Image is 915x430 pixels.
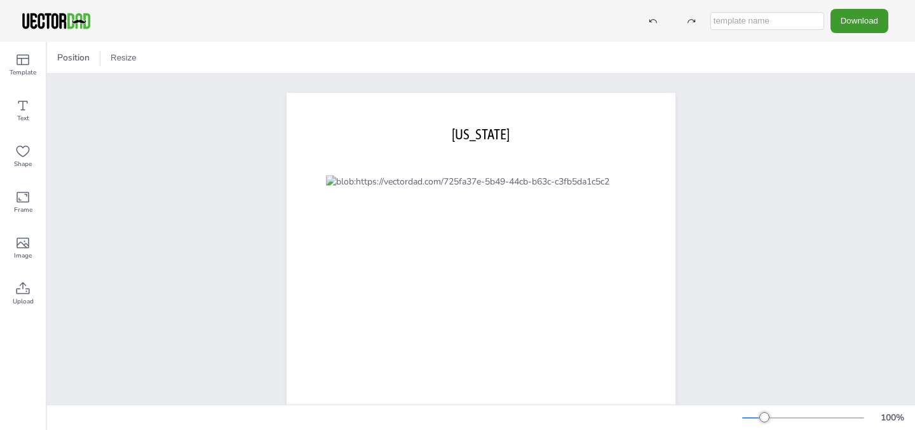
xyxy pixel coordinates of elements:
span: Template [10,67,36,78]
img: VectorDad-1.png [20,11,92,31]
button: Resize [105,48,142,68]
span: Text [17,113,29,123]
input: template name [710,12,824,30]
span: Frame [14,205,32,215]
span: [US_STATE] [452,126,510,142]
span: Shape [14,159,32,169]
span: Image [14,251,32,261]
button: Download [830,9,888,32]
span: Upload [13,296,34,307]
span: Position [55,52,92,64]
div: 100 % [877,412,907,424]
